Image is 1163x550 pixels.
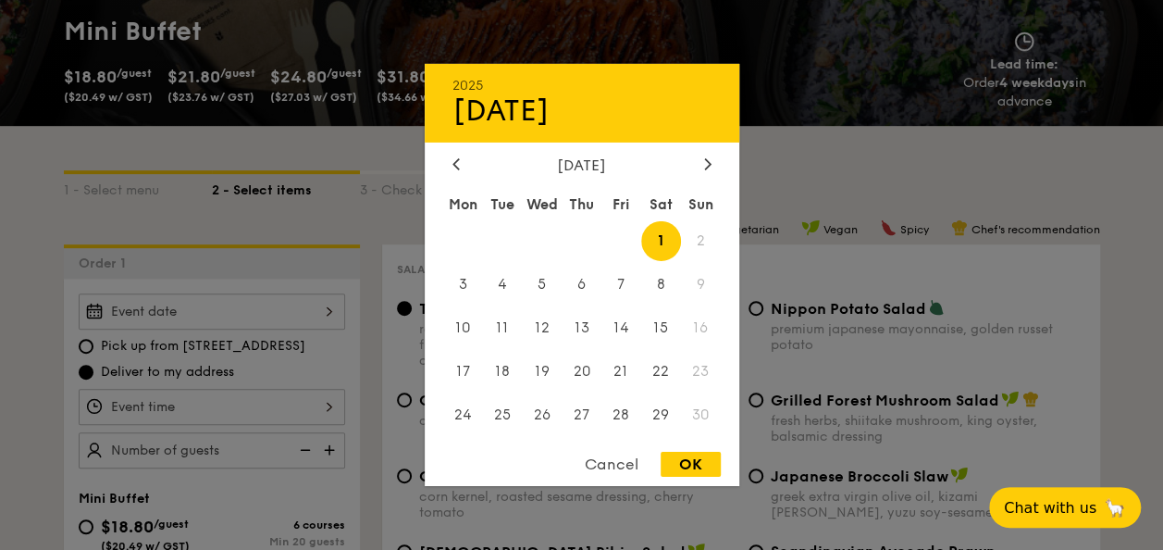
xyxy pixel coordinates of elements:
span: 24 [443,394,483,434]
span: 22 [641,351,681,391]
span: 2 [681,221,721,261]
span: 15 [641,308,681,348]
span: 30 [681,394,721,434]
span: 13 [562,308,601,348]
span: 16 [681,308,721,348]
div: Sun [681,188,721,221]
span: 5 [522,265,562,305]
div: Sat [641,188,681,221]
div: 2025 [452,78,711,94]
span: 8 [641,265,681,305]
div: [DATE] [452,156,711,174]
span: 23 [681,351,721,391]
span: 28 [601,394,641,434]
span: 6 [562,265,601,305]
div: Wed [522,188,562,221]
div: OK [661,452,721,477]
div: Mon [443,188,483,221]
div: Cancel [566,452,657,477]
span: 10 [443,308,483,348]
span: 🦙 [1104,497,1126,519]
span: 26 [522,394,562,434]
div: Thu [562,188,601,221]
div: Tue [482,188,522,221]
span: 14 [601,308,641,348]
span: 1 [641,221,681,261]
span: 19 [522,351,562,391]
span: 27 [562,394,601,434]
span: 20 [562,351,601,391]
span: 9 [681,265,721,305]
button: Chat with us🦙 [989,487,1141,528]
div: [DATE] [452,94,711,129]
span: 17 [443,351,483,391]
span: 25 [482,394,522,434]
span: 3 [443,265,483,305]
span: 18 [482,351,522,391]
span: 12 [522,308,562,348]
span: 7 [601,265,641,305]
span: 4 [482,265,522,305]
div: Fri [601,188,641,221]
span: 21 [601,351,641,391]
span: Chat with us [1004,499,1096,517]
span: 29 [641,394,681,434]
span: 11 [482,308,522,348]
